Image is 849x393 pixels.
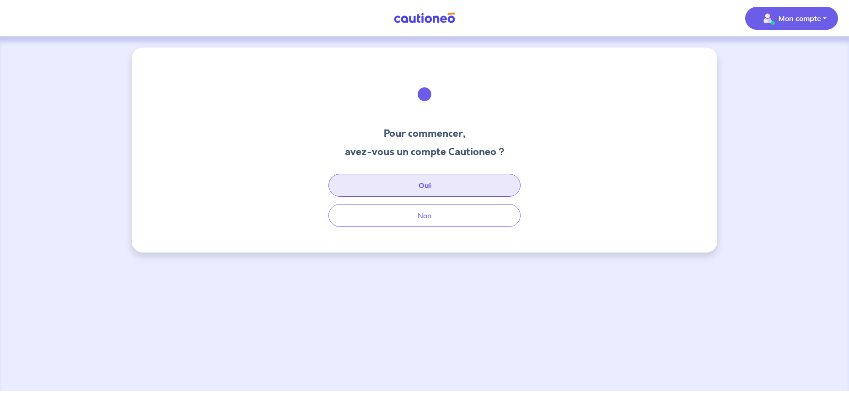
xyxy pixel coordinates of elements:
[328,204,521,227] button: Non
[345,126,505,141] h3: Pour commencer,
[745,7,838,30] button: illu_account_valid_menu.svgMon compte
[400,70,449,119] img: illu_welcome.svg
[760,11,775,26] img: illu_account_valid_menu.svg
[390,12,459,24] img: Cautioneo
[328,174,521,197] button: Oui
[779,13,821,24] p: Mon compte
[345,145,505,159] h3: avez-vous un compte Cautioneo ?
